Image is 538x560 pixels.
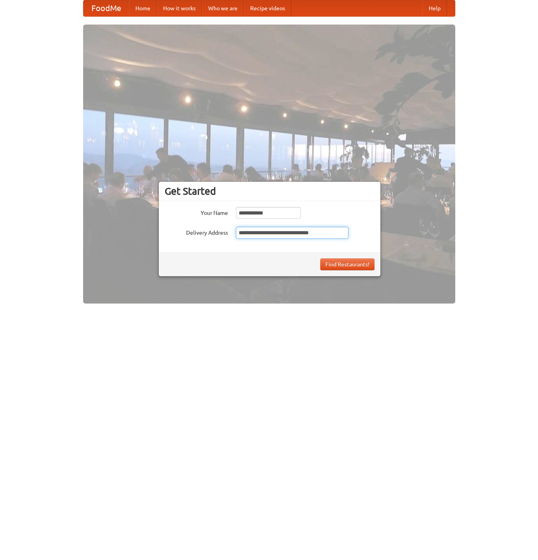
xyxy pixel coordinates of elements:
a: Who we are [202,0,244,16]
a: Recipe videos [244,0,291,16]
a: Home [129,0,157,16]
a: FoodMe [84,0,129,16]
h3: Get Started [165,185,375,197]
a: How it works [157,0,202,16]
button: Find Restaurants! [320,258,375,270]
label: Your Name [165,207,228,217]
a: Help [422,0,447,16]
label: Delivery Address [165,227,228,237]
